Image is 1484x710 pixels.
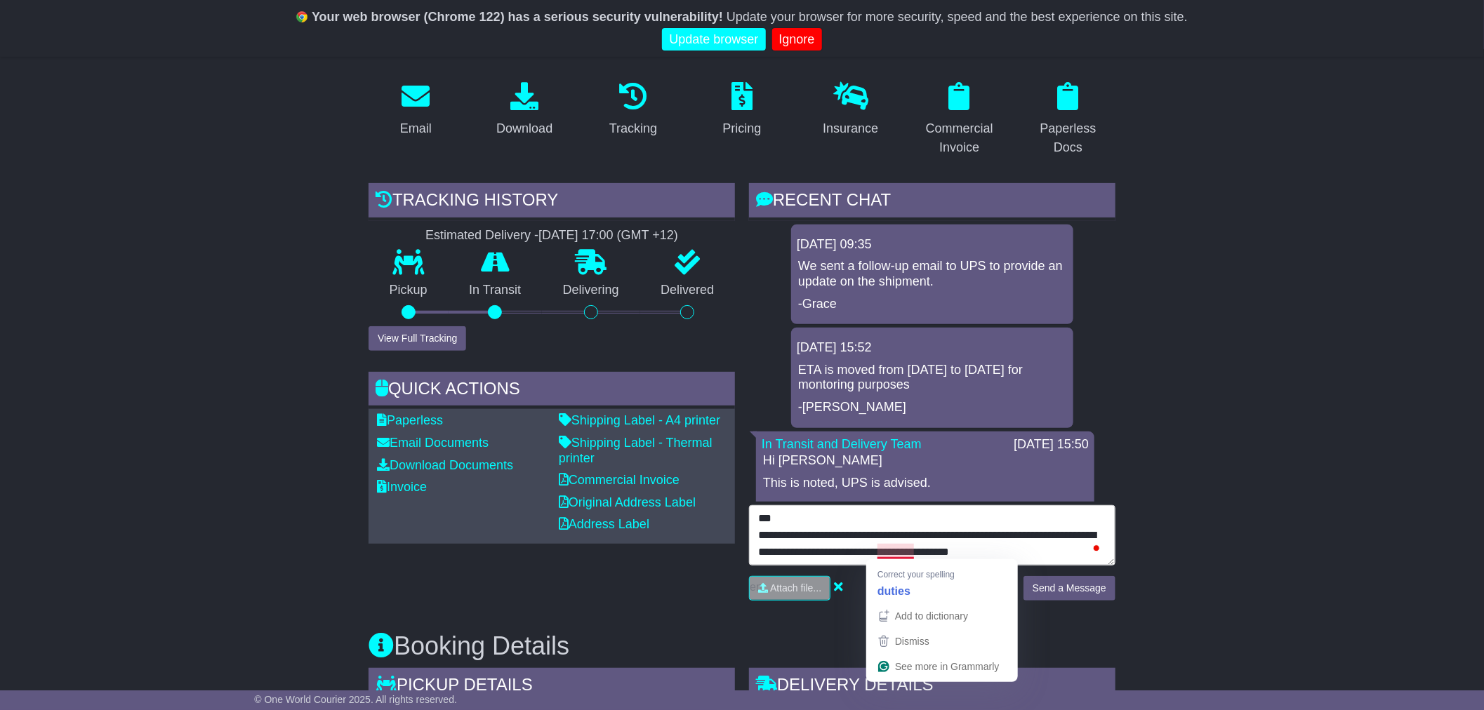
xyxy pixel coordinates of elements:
div: Paperless Docs [1030,119,1106,157]
a: Update browser [662,28,765,51]
button: View Full Tracking [369,326,466,351]
div: Tracking history [369,183,735,221]
textarea: To enrich screen reader interactions, please activate Accessibility in Grammarly extension settings [749,505,1115,565]
p: Pickup [369,283,449,298]
div: Insurance [823,119,878,138]
a: Pricing [713,77,770,143]
p: -Grace [798,297,1066,312]
p: Delivering [542,283,640,298]
a: Insurance [814,77,887,143]
a: Paperless Docs [1021,77,1115,162]
a: Tracking [600,77,666,143]
div: Commercial Invoice [921,119,998,157]
div: Pickup Details [369,668,735,706]
a: Paperless [377,413,443,427]
p: Delivered [640,283,736,298]
a: Download Documents [377,458,513,472]
b: Your web browser (Chrome 122) has a serious security vulnerability! [312,10,723,24]
a: Ignore [772,28,822,51]
div: [DATE] 15:52 [797,340,1068,356]
a: Shipping Label - Thermal printer [559,436,713,465]
button: Send a Message [1023,576,1115,601]
a: Email [391,77,441,143]
div: Download [496,119,552,138]
h3: Booking Details [369,632,1115,660]
div: [DATE] 15:50 [1014,437,1089,453]
div: [DATE] 17:00 (GMT +12) [538,228,678,243]
div: Delivery Details [749,668,1115,706]
span: Update your browser for more security, speed and the best experience on this site. [727,10,1188,24]
p: ETA is moved from [DATE] to [DATE] for montoring purposes [798,363,1066,393]
a: Address Label [559,517,649,531]
a: In Transit and Delivery Team [762,437,922,451]
div: Email [400,119,432,138]
a: Download [487,77,562,143]
div: RECENT CHAT [749,183,1115,221]
div: Estimated Delivery - [369,228,735,243]
span: © One World Courier 2025. All rights reserved. [254,694,457,705]
a: Commercial Invoice [912,77,1007,162]
div: Pricing [722,119,761,138]
div: Tracking [609,119,657,138]
p: -[PERSON_NAME] [798,400,1066,415]
p: We sent a follow-up email to UPS to provide an update on the shipment. [798,259,1066,289]
div: [DATE] 09:35 [797,237,1068,253]
p: This is noted, UPS is advised. [763,476,1087,491]
p: Hi [PERSON_NAME] [763,453,1087,469]
p: In Transit [449,283,543,298]
a: Invoice [377,480,427,494]
a: Commercial Invoice [559,473,680,487]
a: Original Address Label [559,495,696,509]
a: Shipping Label - A4 printer [559,413,720,427]
div: Quick Actions [369,372,735,410]
a: Email Documents [377,436,489,450]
